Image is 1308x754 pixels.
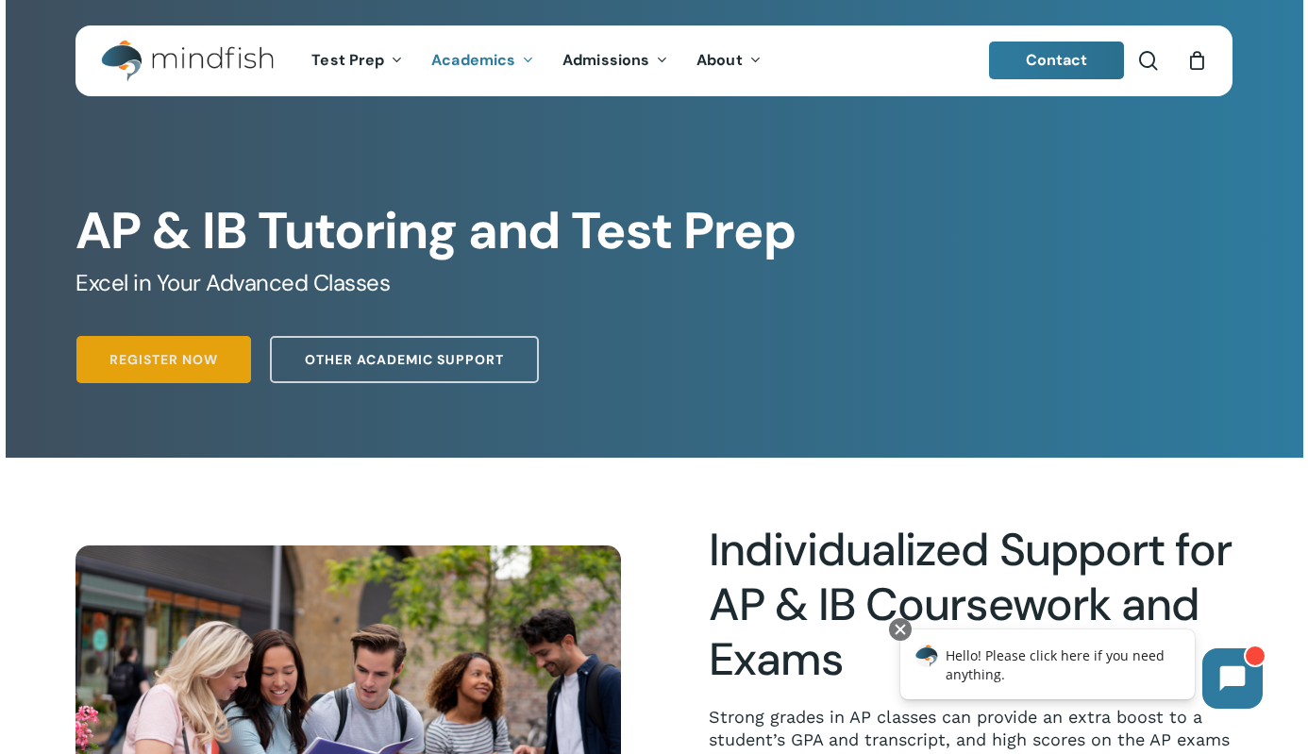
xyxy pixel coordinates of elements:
iframe: Chatbot [880,614,1282,728]
span: Test Prep [311,50,384,70]
a: Other Academic Support [270,336,539,383]
a: Contact [989,42,1125,79]
a: Admissions [548,53,682,69]
span: Contact [1026,50,1088,70]
span: Academics [431,50,515,70]
a: About [682,53,776,69]
header: Main Menu [75,25,1233,96]
a: Register Now [76,336,251,383]
nav: Main Menu [297,25,775,96]
h5: Excel in Your Advanced Classes [75,268,1233,298]
span: Admissions [562,50,649,70]
a: Cart [1186,50,1207,71]
h1: AP & IB Tutoring and Test Prep [75,201,1233,261]
a: Academics [417,53,548,69]
a: Test Prep [297,53,417,69]
span: Other Academic Support [305,350,504,369]
span: Register Now [109,350,218,369]
span: About [696,50,743,70]
h2: Individualized Support for AP & IB Coursework and Exams [709,523,1233,687]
